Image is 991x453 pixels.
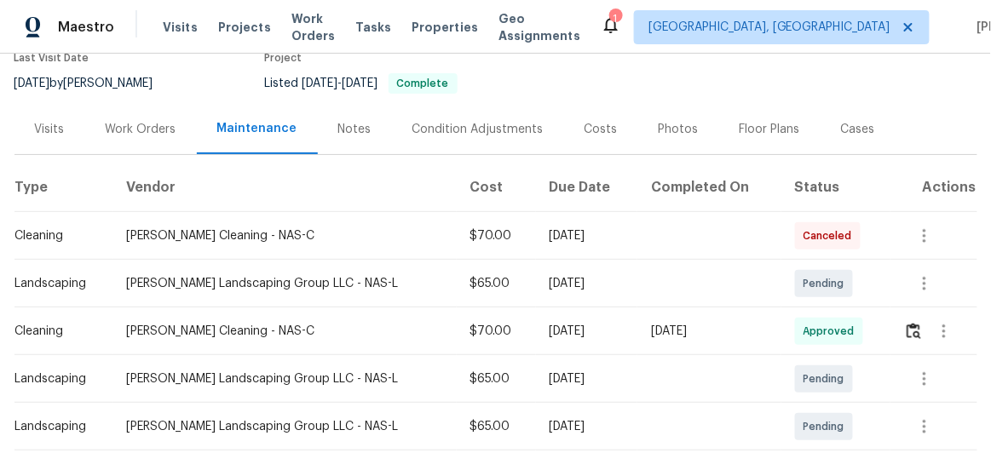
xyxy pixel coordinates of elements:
div: [DATE] [651,323,768,340]
span: Canceled [804,227,859,244]
div: Work Orders [106,121,176,138]
div: [DATE] [550,323,624,340]
span: Last Visit Date [14,53,89,63]
div: Landscaping [15,275,100,292]
span: Properties [412,19,478,36]
div: [PERSON_NAME] Landscaping Group LLC - NAS-L [126,418,442,435]
div: Cleaning [15,323,100,340]
div: Costs [585,121,618,138]
div: 1 [609,10,621,27]
div: $65.00 [470,370,522,387]
span: [DATE] [14,77,50,89]
button: Review Icon [904,311,924,352]
span: - [302,77,378,89]
div: Cases [841,121,875,138]
span: Project [265,53,302,63]
div: [DATE] [550,227,624,244]
span: Visits [163,19,198,36]
div: by [PERSON_NAME] [14,73,174,94]
span: [GEOGRAPHIC_DATA], [GEOGRAPHIC_DATA] [648,19,890,36]
div: [PERSON_NAME] Cleaning - NAS-C [126,227,442,244]
th: Actions [890,164,977,212]
div: Landscaping [15,418,100,435]
div: $65.00 [470,418,522,435]
div: [PERSON_NAME] Cleaning - NAS-C [126,323,442,340]
span: Work Orders [291,10,335,44]
span: Projects [218,19,271,36]
div: $70.00 [470,227,522,244]
span: Complete [390,78,456,89]
div: $70.00 [470,323,522,340]
div: Photos [659,121,699,138]
th: Completed On [637,164,781,212]
span: Geo Assignments [498,10,580,44]
div: Condition Adjustments [412,121,544,138]
span: Maestro [58,19,114,36]
span: Approved [804,323,861,340]
span: Tasks [355,21,391,33]
th: Status [781,164,891,212]
th: Due Date [536,164,637,212]
th: Cost [457,164,536,212]
div: $65.00 [470,275,522,292]
th: Type [14,164,113,212]
span: Pending [804,275,851,292]
div: [DATE] [550,370,624,387]
span: Pending [804,418,851,435]
span: Listed [265,77,458,89]
span: [DATE] [302,77,338,89]
div: [PERSON_NAME] Landscaping Group LLC - NAS-L [126,370,442,387]
div: Landscaping [15,370,100,387]
div: Cleaning [15,227,100,244]
img: Review Icon [907,323,921,339]
div: Visits [35,121,65,138]
th: Vendor [112,164,456,212]
span: [DATE] [343,77,378,89]
div: Notes [338,121,372,138]
div: Floor Plans [740,121,800,138]
div: Maintenance [217,120,297,137]
div: [DATE] [550,418,624,435]
span: Pending [804,370,851,387]
div: [PERSON_NAME] Landscaping Group LLC - NAS-L [126,275,442,292]
div: [DATE] [550,275,624,292]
